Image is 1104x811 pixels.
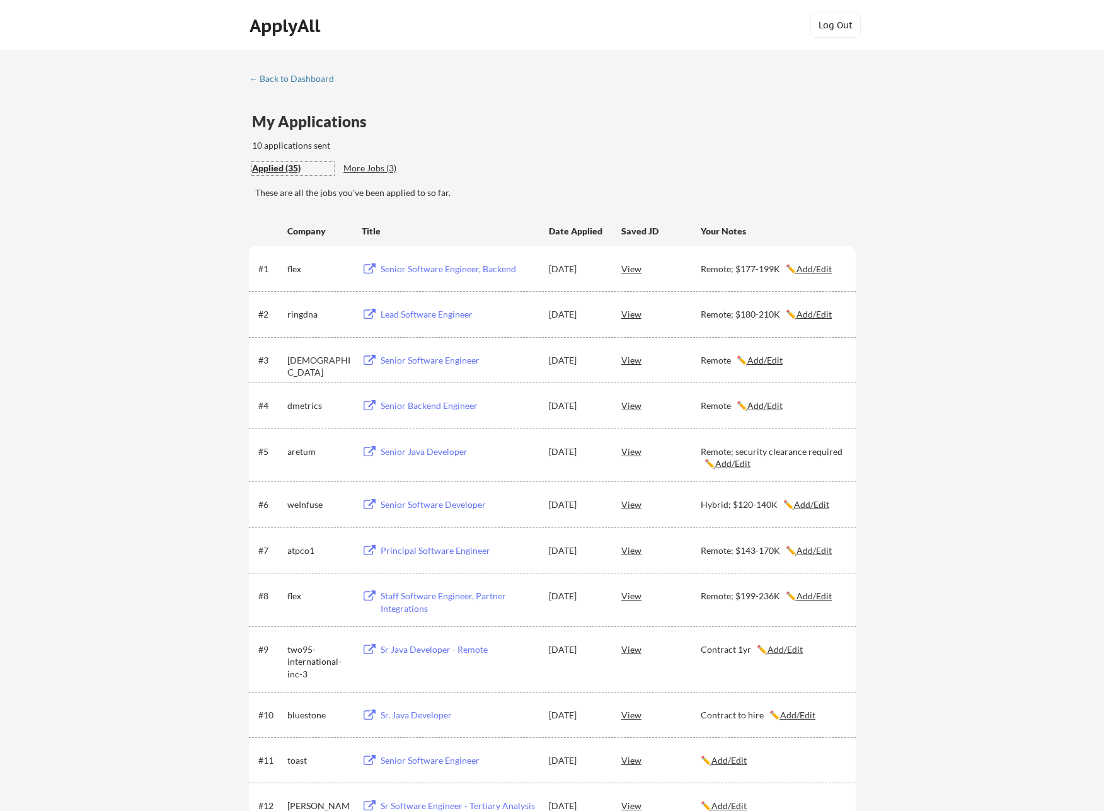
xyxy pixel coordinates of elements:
[381,754,537,767] div: Senior Software Engineer
[549,709,604,722] div: [DATE]
[381,709,537,722] div: Sr. Java Developer
[549,308,604,321] div: [DATE]
[258,263,283,275] div: #1
[701,354,844,367] div: Remote ✏️
[287,544,350,557] div: atpco1
[549,446,604,458] div: [DATE]
[287,354,350,379] div: [DEMOGRAPHIC_DATA]
[549,590,604,602] div: [DATE]
[621,584,701,607] div: View
[381,263,537,275] div: Senior Software Engineer, Backend
[549,225,604,238] div: Date Applied
[747,355,783,365] u: Add/Edit
[701,643,844,656] div: Contract 1yr ✏️
[381,643,537,656] div: Sr Java Developer - Remote
[549,754,604,767] div: [DATE]
[621,219,701,242] div: Saved JD
[381,400,537,412] div: Senior Backend Engineer
[381,498,537,511] div: Senior Software Developer
[287,643,350,681] div: two95-international-inc-3
[258,308,283,321] div: #2
[715,458,750,469] u: Add/Edit
[796,309,832,319] u: Add/Edit
[549,498,604,511] div: [DATE]
[549,400,604,412] div: [DATE]
[258,400,283,412] div: #4
[701,225,844,238] div: Your Notes
[780,710,815,720] u: Add/Edit
[381,308,537,321] div: Lead Software Engineer
[258,643,283,656] div: #9
[701,544,844,557] div: Remote; $143-170K ✏️
[701,263,844,275] div: Remote; $177-199K ✏️
[621,348,701,371] div: View
[621,638,701,660] div: View
[343,162,436,175] div: These are job applications we think you'd be a good fit for, but couldn't apply you to automatica...
[621,493,701,515] div: View
[810,13,861,38] button: Log Out
[711,800,747,811] u: Add/Edit
[381,544,537,557] div: Principal Software Engineer
[258,354,283,367] div: #3
[549,354,604,367] div: [DATE]
[250,15,324,37] div: ApplyAll
[747,400,783,411] u: Add/Edit
[362,225,537,238] div: Title
[711,755,747,766] u: Add/Edit
[621,749,701,771] div: View
[287,308,350,321] div: ringdna
[621,440,701,463] div: View
[621,703,701,726] div: View
[287,590,350,602] div: flex
[252,114,377,129] div: My Applications
[701,709,844,722] div: Contract to hire ✏️
[287,263,350,275] div: flex
[258,446,283,458] div: #5
[258,590,283,602] div: #8
[621,302,701,325] div: View
[287,446,350,458] div: aretum
[258,544,283,557] div: #7
[701,754,844,767] div: ✏️
[621,394,701,417] div: View
[796,590,832,601] u: Add/Edit
[549,263,604,275] div: [DATE]
[252,162,334,175] div: These are all the jobs you've been applied to so far.
[252,139,496,152] div: 10 applications sent
[287,225,350,238] div: Company
[381,446,537,458] div: Senior Java Developer
[287,400,350,412] div: dmetrics
[701,400,844,412] div: Remote ✏️
[258,498,283,511] div: #6
[794,499,829,510] u: Add/Edit
[381,354,537,367] div: Senior Software Engineer
[701,498,844,511] div: Hybrid; $120-140K ✏️
[549,643,604,656] div: [DATE]
[255,187,856,199] div: These are all the jobs you've been applied to so far.
[381,590,537,614] div: Staff Software Engineer, Partner Integrations
[621,539,701,561] div: View
[252,162,334,175] div: Applied (35)
[287,754,350,767] div: toast
[287,498,350,511] div: weInfuse
[796,545,832,556] u: Add/Edit
[249,74,343,86] a: ← Back to Dashboard
[549,544,604,557] div: [DATE]
[249,74,343,83] div: ← Back to Dashboard
[701,308,844,321] div: Remote; $180-210K ✏️
[287,709,350,722] div: bluestone
[258,709,283,722] div: #10
[621,257,701,280] div: View
[343,162,436,175] div: More Jobs (3)
[258,754,283,767] div: #11
[701,590,844,602] div: Remote; $199-236K ✏️
[768,644,803,655] u: Add/Edit
[796,263,832,274] u: Add/Edit
[701,446,844,470] div: Remote; security clearance required ✏️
